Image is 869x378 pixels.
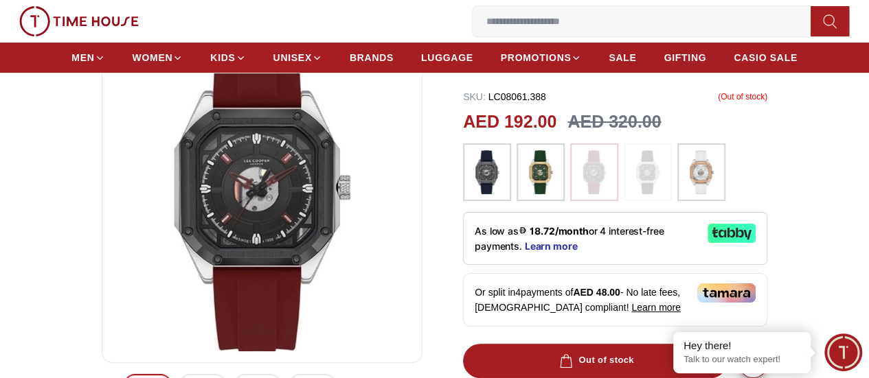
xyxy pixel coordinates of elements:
[71,51,94,64] span: MEN
[609,45,636,70] a: SALE
[113,22,411,351] img: Lee Cooper Men's Multi Function Grey Dial Watch - LC08061.069
[501,45,582,70] a: PROMOTIONS
[523,150,558,194] img: ...
[463,273,767,327] div: Or split in 4 payments of - No late fees, [DEMOGRAPHIC_DATA] compliant!
[718,90,767,104] p: ( Out of stock )
[824,333,862,371] div: Chat Widget
[133,51,173,64] span: WOMEN
[210,51,235,64] span: KIDS
[273,51,312,64] span: UNISEX
[210,45,245,70] a: KIDS
[273,45,322,70] a: UNISEX
[567,109,661,135] h3: AED 320.00
[71,45,104,70] a: MEN
[734,45,798,70] a: CASIO SALE
[684,354,800,366] p: Talk to our watch expert!
[463,91,486,102] span: SKU :
[463,109,556,135] h2: AED 192.00
[684,339,800,353] div: Hey there!
[664,51,706,64] span: GIFTING
[463,90,546,104] p: LC08061.388
[501,51,572,64] span: PROMOTIONS
[631,302,681,313] span: Learn more
[573,287,620,298] span: AED 48.00
[684,150,719,194] img: ...
[350,51,394,64] span: BRANDS
[697,283,756,303] img: Tamara
[19,6,139,36] img: ...
[734,51,798,64] span: CASIO SALE
[421,51,473,64] span: LUGGAGE
[664,45,706,70] a: GIFTING
[421,45,473,70] a: LUGGAGE
[609,51,636,64] span: SALE
[470,150,504,194] img: ...
[631,150,665,194] img: ...
[577,150,611,194] img: ...
[133,45,183,70] a: WOMEN
[350,45,394,70] a: BRANDS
